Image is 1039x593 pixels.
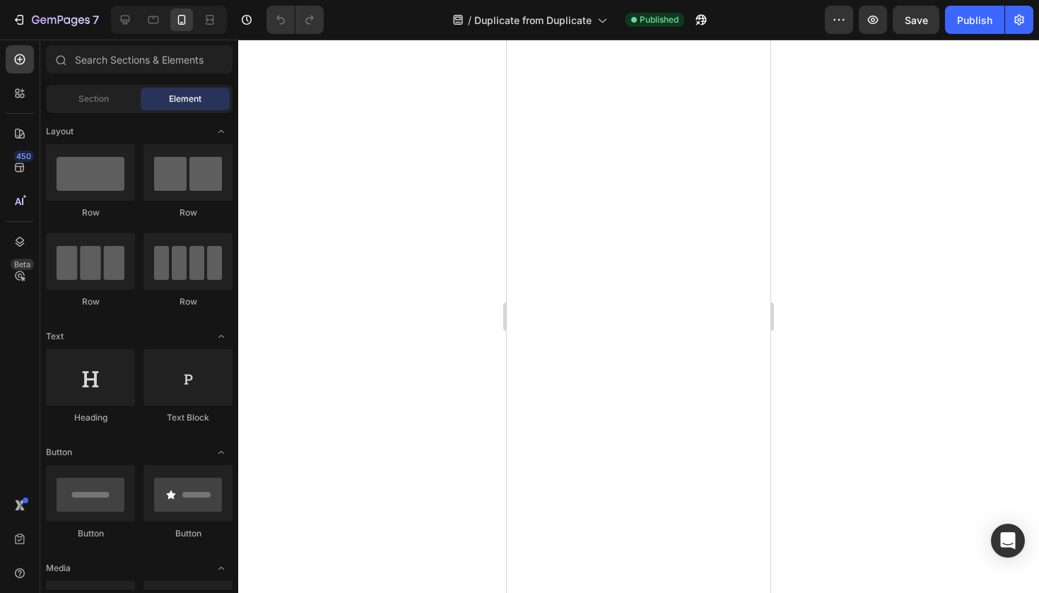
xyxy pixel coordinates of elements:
[46,411,135,424] div: Heading
[474,13,592,28] span: Duplicate from Duplicate
[46,330,64,343] span: Text
[945,6,1004,34] button: Publish
[93,11,99,28] p: 7
[46,527,135,540] div: Button
[905,14,928,26] span: Save
[46,125,74,138] span: Layout
[11,259,34,270] div: Beta
[468,13,471,28] span: /
[6,6,105,34] button: 7
[957,13,992,28] div: Publish
[143,527,233,540] div: Button
[210,441,233,464] span: Toggle open
[13,151,34,162] div: 450
[46,295,135,308] div: Row
[169,93,201,105] span: Element
[143,295,233,308] div: Row
[210,557,233,580] span: Toggle open
[78,93,109,105] span: Section
[507,40,770,593] iframe: Design area
[143,411,233,424] div: Text Block
[46,206,135,219] div: Row
[143,206,233,219] div: Row
[210,120,233,143] span: Toggle open
[210,325,233,348] span: Toggle open
[991,524,1025,558] div: Open Intercom Messenger
[46,446,72,459] span: Button
[46,562,71,575] span: Media
[640,13,679,26] span: Published
[893,6,939,34] button: Save
[46,45,233,74] input: Search Sections & Elements
[266,6,324,34] div: Undo/Redo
